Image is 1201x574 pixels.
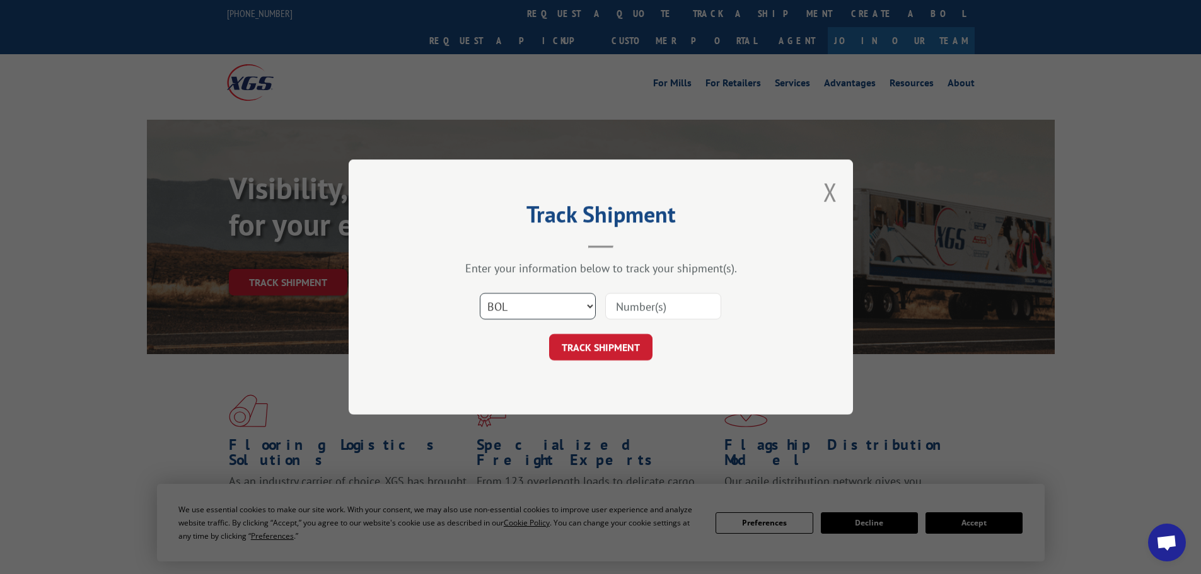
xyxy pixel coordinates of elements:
button: TRACK SHIPMENT [549,334,653,360]
input: Number(s) [605,293,721,319]
div: Open chat [1148,524,1186,561]
button: Close modal [823,175,837,209]
h2: Track Shipment [412,205,790,229]
div: Enter your information below to track your shipment(s). [412,261,790,275]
